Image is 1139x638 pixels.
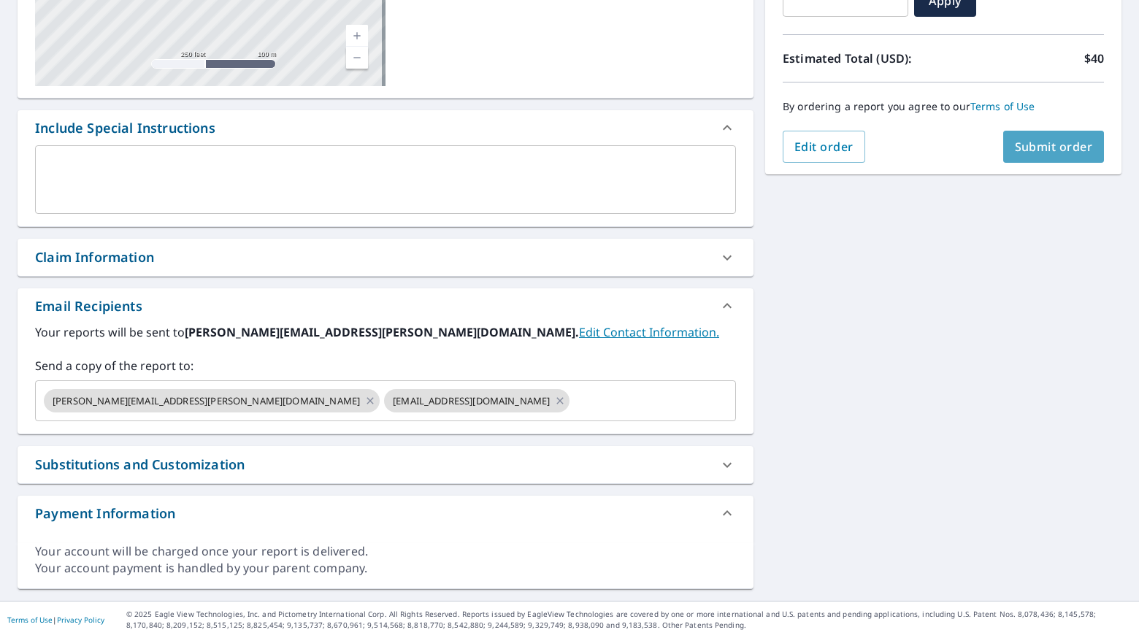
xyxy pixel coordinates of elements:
[384,394,559,408] span: [EMAIL_ADDRESS][DOMAIN_NAME]
[783,100,1104,113] p: By ordering a report you agree to our
[57,615,104,625] a: Privacy Policy
[970,99,1035,113] a: Terms of Use
[18,446,753,483] div: Substitutions and Customization
[384,389,569,412] div: [EMAIL_ADDRESS][DOMAIN_NAME]
[35,118,215,138] div: Include Special Instructions
[35,504,175,523] div: Payment Information
[1003,131,1105,163] button: Submit order
[1015,139,1093,155] span: Submit order
[18,110,753,145] div: Include Special Instructions
[35,296,142,316] div: Email Recipients
[35,247,154,267] div: Claim Information
[185,324,579,340] b: [PERSON_NAME][EMAIL_ADDRESS][PERSON_NAME][DOMAIN_NAME].
[346,47,368,69] a: Current Level 17, Zoom Out
[7,615,53,625] a: Terms of Use
[579,324,719,340] a: EditContactInfo
[18,239,753,276] div: Claim Information
[18,496,753,531] div: Payment Information
[44,389,380,412] div: [PERSON_NAME][EMAIL_ADDRESS][PERSON_NAME][DOMAIN_NAME]
[346,25,368,47] a: Current Level 17, Zoom In
[35,357,736,374] label: Send a copy of the report to:
[7,615,104,624] p: |
[18,288,753,323] div: Email Recipients
[35,455,245,474] div: Substitutions and Customization
[126,609,1132,631] p: © 2025 Eagle View Technologies, Inc. and Pictometry International Corp. All Rights Reserved. Repo...
[35,323,736,341] label: Your reports will be sent to
[1084,50,1104,67] p: $40
[783,131,865,163] button: Edit order
[783,50,943,67] p: Estimated Total (USD):
[44,394,369,408] span: [PERSON_NAME][EMAIL_ADDRESS][PERSON_NAME][DOMAIN_NAME]
[35,543,736,560] div: Your account will be charged once your report is delivered.
[35,560,736,577] div: Your account payment is handled by your parent company.
[794,139,854,155] span: Edit order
